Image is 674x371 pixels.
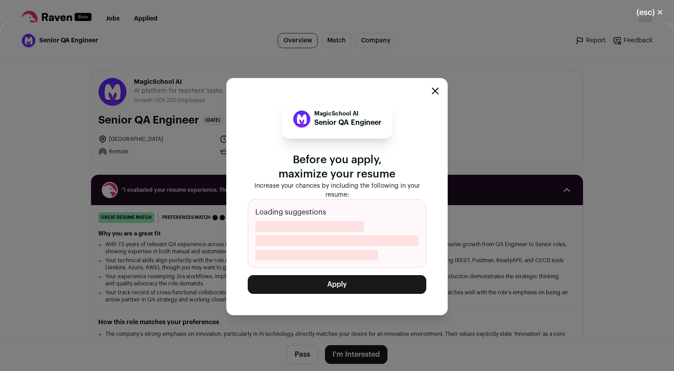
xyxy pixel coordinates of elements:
[248,275,426,294] button: Apply
[248,199,426,268] div: Loading suggestions
[432,87,439,95] button: Close modal
[626,3,674,22] button: Close modal
[314,110,382,117] p: MagicSchool AI
[248,181,426,199] p: Increase your chances by including the following in your resume:
[293,111,310,128] img: 2510c71078bd75e37ac0edb428442ea4acc6be0b0816fb46172f0239aa2d3b6c.jpg
[248,153,426,181] p: Before you apply, maximize your resume
[314,117,382,128] p: Senior QA Engineer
